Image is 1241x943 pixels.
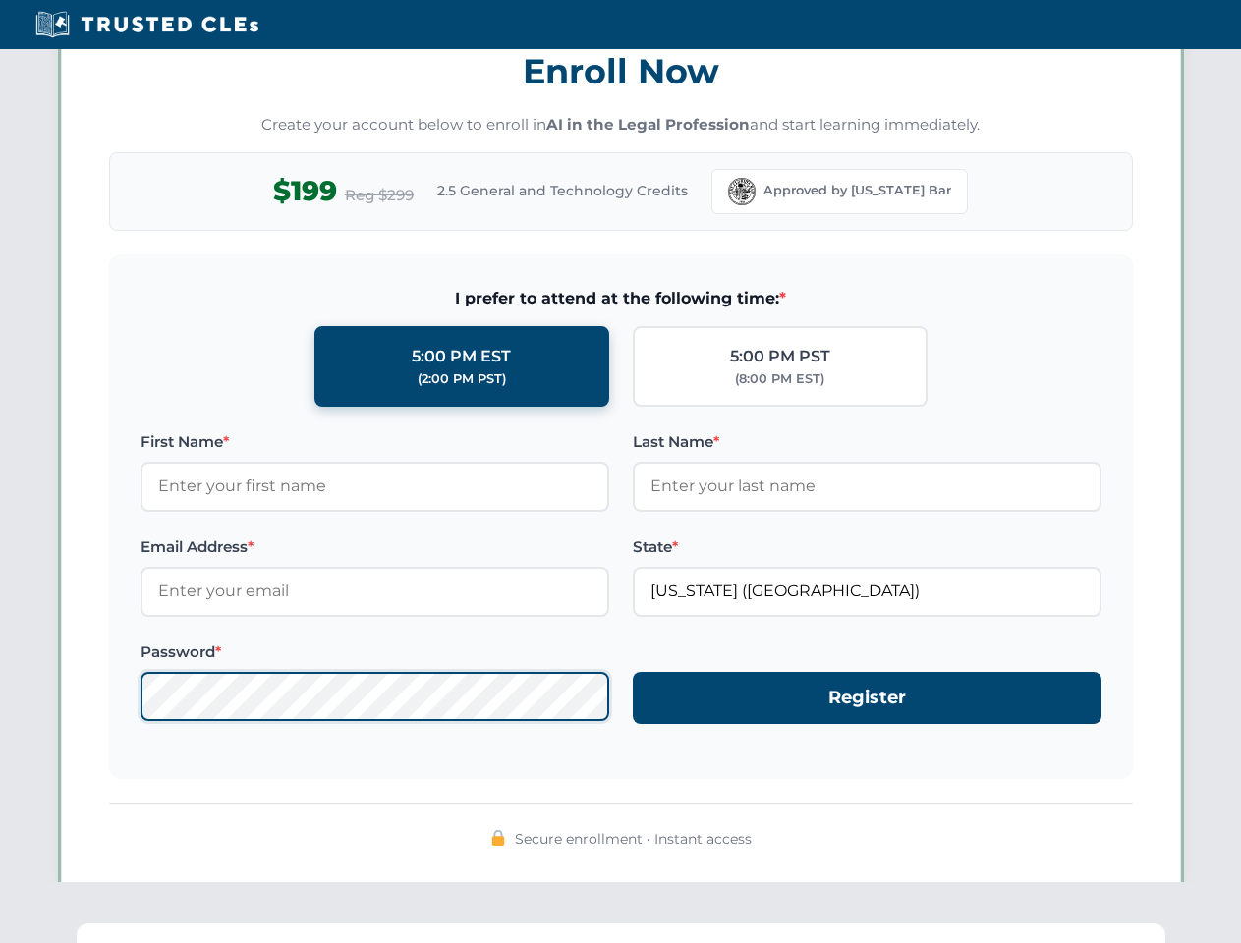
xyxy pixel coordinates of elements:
[735,369,824,389] div: (8:00 PM EST)
[490,830,506,846] img: 🔒
[437,180,688,201] span: 2.5 General and Technology Credits
[633,672,1101,724] button: Register
[345,184,414,207] span: Reg $299
[515,828,752,850] span: Secure enrollment • Instant access
[633,430,1101,454] label: Last Name
[141,462,609,511] input: Enter your first name
[633,535,1101,559] label: State
[141,286,1101,311] span: I prefer to attend at the following time:
[412,344,511,369] div: 5:00 PM EST
[141,640,609,664] label: Password
[273,169,337,213] span: $199
[728,178,756,205] img: Florida Bar
[29,10,264,39] img: Trusted CLEs
[109,40,1133,102] h3: Enroll Now
[633,462,1101,511] input: Enter your last name
[141,535,609,559] label: Email Address
[730,344,830,369] div: 5:00 PM PST
[418,369,506,389] div: (2:00 PM PST)
[633,567,1101,616] input: Florida (FL)
[109,114,1133,137] p: Create your account below to enroll in and start learning immediately.
[546,115,750,134] strong: AI in the Legal Profession
[141,430,609,454] label: First Name
[763,181,951,200] span: Approved by [US_STATE] Bar
[141,567,609,616] input: Enter your email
